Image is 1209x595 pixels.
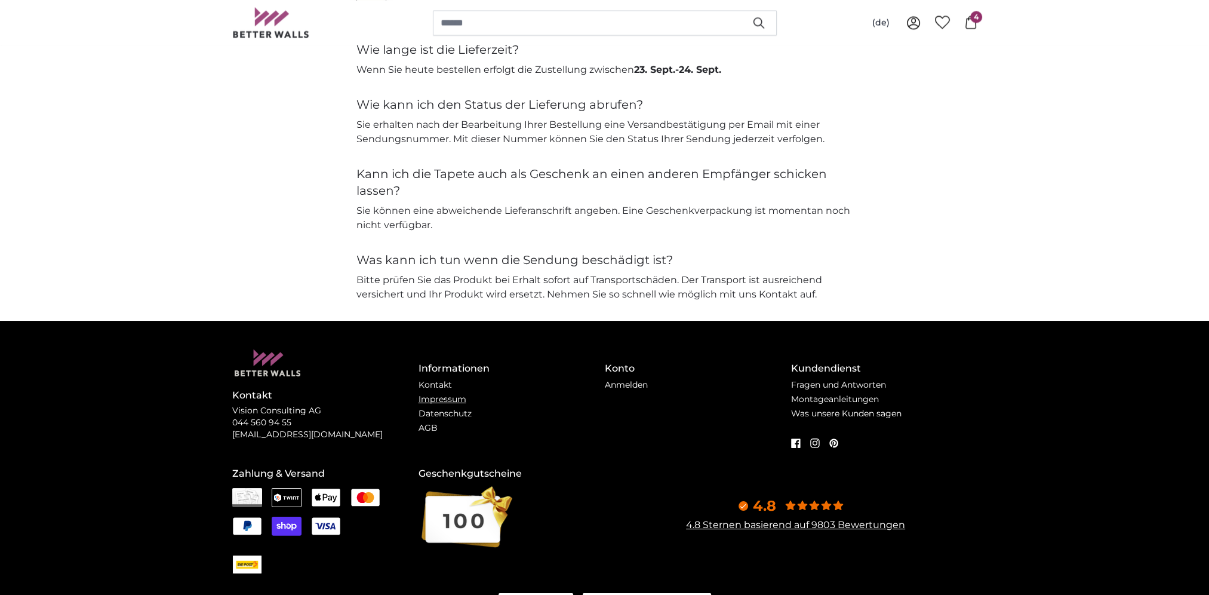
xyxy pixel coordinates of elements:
a: 4.8 Sternen basierend auf 9803 Bewertungen [686,519,905,530]
h4: Geschenkgutscheine [419,467,605,481]
button: (de) [863,12,899,33]
img: Rechnung [232,488,262,507]
a: Fragen und Antworten [791,379,886,390]
h4: Kundendienst [791,361,977,376]
a: Impressum [419,394,466,404]
h4: Informationen [419,361,605,376]
a: AGB [419,422,438,433]
a: Anmelden [605,379,648,390]
a: Was unsere Kunden sagen [791,408,902,419]
img: Betterwalls [232,7,310,38]
h4: Wie kann ich den Status der Lieferung abrufen? [356,96,853,113]
img: Twint [272,488,302,507]
p: Bitte prüfen Sie das Produkt bei Erhalt sofort auf Transportschäden. Der Transport ist ausreichen... [356,273,853,302]
h4: Kontakt [232,388,419,403]
h4: Was kann ich tun wenn die Sendung beschädigt ist? [356,252,853,268]
h4: Wie lange ist die Lieferzeit? [356,41,853,58]
img: CHPOST [233,559,262,570]
a: Kontakt [419,379,452,390]
p: Vision Consulting AG 044 560 94 55 [EMAIL_ADDRESS][DOMAIN_NAME] [232,405,419,441]
b: - [634,64,721,75]
a: Datenschutz [419,408,472,419]
span: 4 [970,11,982,23]
h4: Konto [605,361,791,376]
p: Sie können eine abweichende Lieferanschrift angeben. Eine Geschenkverpackung ist momentan noch ni... [356,204,853,232]
a: Montageanleitungen [791,394,879,404]
p: Wenn Sie heute bestellen erfolgt die Zustellung zwischen [356,63,853,77]
span: 24. Sept. [679,64,721,75]
span: 23. Sept. [634,64,675,75]
p: Sie erhalten nach der Bearbeitung Ihrer Bestellung eine Versandbestätigung per Email mit einer Se... [356,118,853,146]
h4: Zahlung & Versand [232,467,419,481]
h4: Kann ich die Tapete auch als Geschenk an einen anderen Empfänger schicken lassen? [356,165,853,199]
